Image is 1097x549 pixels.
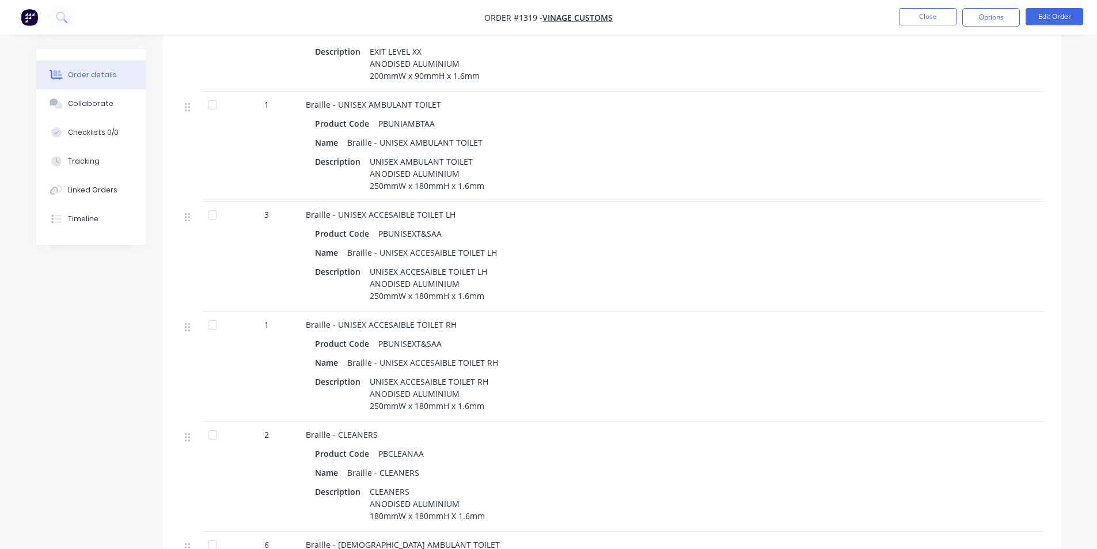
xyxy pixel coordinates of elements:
[343,354,503,371] div: Braille - UNISEX ACCESAIBLE TOILET RH
[315,445,374,462] div: Product Code
[264,99,269,111] span: 1
[315,335,374,352] div: Product Code
[315,153,365,170] div: Description
[374,335,446,352] div: PBUNISEXT&SAA
[484,12,542,23] span: Order #1319 -
[315,464,343,481] div: Name
[264,209,269,221] span: 3
[264,319,269,331] span: 1
[374,445,428,462] div: PBCLEANAA
[306,99,441,110] span: Braille - UNISEX AMBULANT TOILET
[365,43,484,84] div: EXIT LEVEL XX ANODISED ALUMINIUM 200mmW x 90mmH x 1.6mm
[68,99,113,109] div: Collaborate
[36,89,146,118] button: Collaborate
[315,373,365,390] div: Description
[365,483,489,524] div: CLEANERS ANODISED ALUMINIUM 180mmW x 180mmH X 1.6mm
[365,263,492,304] div: UNISEX ACCESAIBLE TOILET LH ANODISED ALUMINIUM 250mmW x 180mmH x 1.6mm
[36,176,146,205] button: Linked Orders
[315,483,365,500] div: Description
[542,12,613,23] a: Vinage Customs
[36,60,146,89] button: Order details
[315,263,365,280] div: Description
[374,115,439,132] div: PBUNIAMBTAA
[899,8,956,25] button: Close
[306,429,378,440] span: Braille - CLEANERS
[374,225,446,242] div: PBUNISEXT&SAA
[21,9,38,26] img: Factory
[315,244,343,261] div: Name
[36,147,146,176] button: Tracking
[365,153,489,194] div: UNISEX AMBULANT TOILET ANODISED ALUMINIUM 250mmW x 180mmH x 1.6mm
[306,209,455,220] span: Braille - UNISEX ACCESAIBLE TOILET LH
[315,354,343,371] div: Name
[315,134,343,151] div: Name
[36,205,146,233] button: Timeline
[365,373,493,414] div: UNISEX ACCESAIBLE TOILET RH ANODISED ALUMINIUM 250mmW x 180mmH x 1.6mm
[315,115,374,132] div: Product Code
[68,185,117,195] div: Linked Orders
[68,214,98,224] div: Timeline
[343,134,487,151] div: Braille - UNISEX AMBULANT TOILET
[68,127,119,138] div: Checklists 0/0
[36,118,146,147] button: Checklists 0/0
[68,70,117,80] div: Order details
[343,464,424,481] div: Braille - CLEANERS
[315,43,365,60] div: Description
[68,156,100,166] div: Tracking
[264,429,269,441] span: 2
[306,319,457,330] span: Braille - UNISEX ACCESAIBLE TOILET RH
[1026,8,1083,25] button: Edit Order
[962,8,1020,26] button: Options
[315,225,374,242] div: Product Code
[343,244,502,261] div: Braille - UNISEX ACCESAIBLE TOILET LH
